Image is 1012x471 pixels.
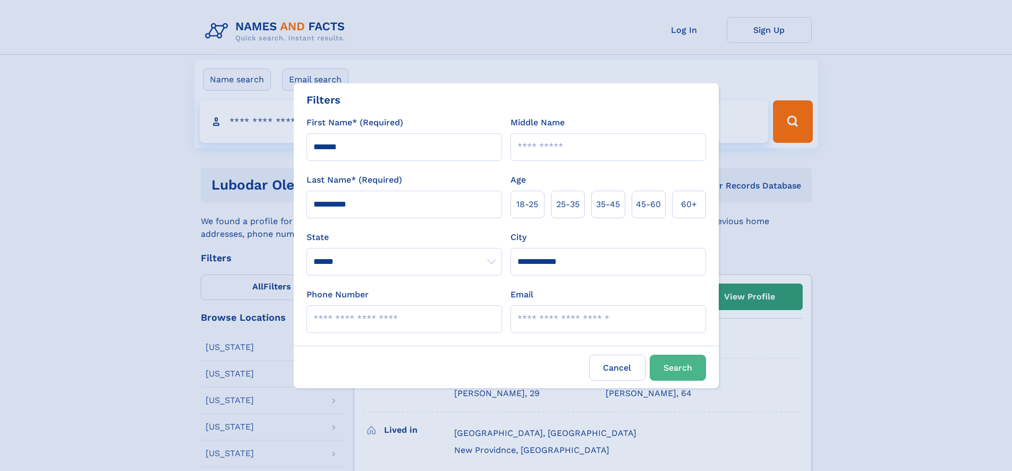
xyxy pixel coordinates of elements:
[556,198,580,211] span: 25‑35
[650,355,706,381] button: Search
[307,116,403,129] label: First Name* (Required)
[636,198,661,211] span: 45‑60
[307,288,369,301] label: Phone Number
[511,231,526,244] label: City
[307,231,502,244] label: State
[307,92,341,108] div: Filters
[596,198,620,211] span: 35‑45
[511,174,526,186] label: Age
[307,174,402,186] label: Last Name* (Required)
[511,288,533,301] label: Email
[516,198,538,211] span: 18‑25
[511,116,565,129] label: Middle Name
[589,355,645,381] label: Cancel
[681,198,697,211] span: 60+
